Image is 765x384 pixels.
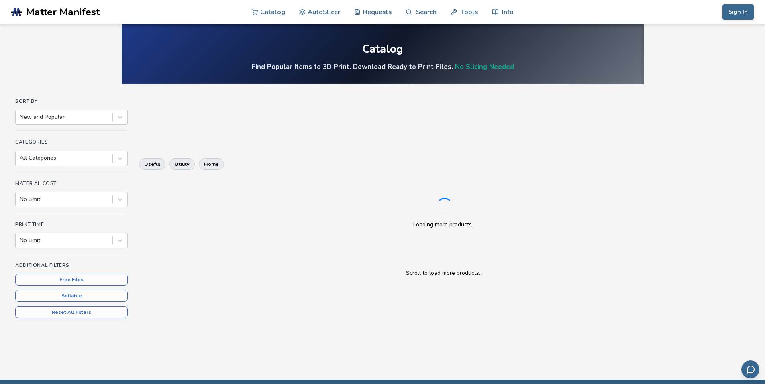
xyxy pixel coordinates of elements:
button: home [199,158,224,170]
span: Matter Manifest [26,6,100,18]
input: No Limit [20,237,21,244]
input: New and Popular [20,114,21,120]
h4: Additional Filters [15,262,128,268]
h4: Sort By [15,98,128,104]
div: Catalog [362,43,403,55]
h4: Categories [15,139,128,145]
button: utility [169,158,195,170]
button: Sign In [722,4,754,20]
button: Sellable [15,290,128,302]
h4: Print Time [15,221,128,227]
input: No Limit [20,196,21,203]
button: Free Files [15,274,128,286]
p: Scroll to load more products... [147,269,742,277]
input: All Categories [20,155,21,161]
h4: Find Popular Items to 3D Print. Download Ready to Print Files. [251,62,514,71]
button: Send feedback via email [741,360,759,378]
a: No Slicing Needed [455,62,514,71]
p: Loading more products... [413,220,475,229]
button: Reset All Filters [15,306,128,318]
h4: Material Cost [15,181,128,186]
button: useful [139,158,165,170]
